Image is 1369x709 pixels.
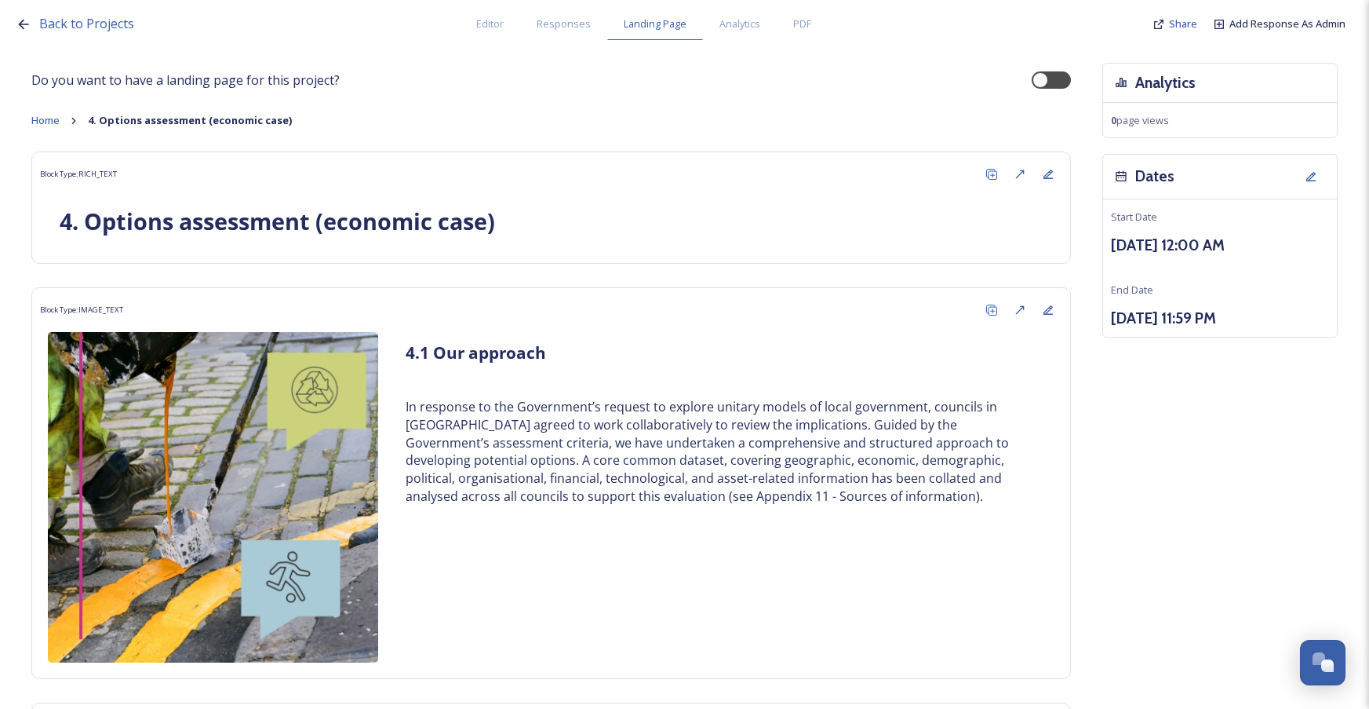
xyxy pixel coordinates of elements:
[31,113,60,127] span: Home
[719,16,760,31] span: Analytics
[39,14,134,34] a: Back to Projects
[39,15,134,32] span: Back to Projects
[1111,113,1169,127] span: page views
[31,71,340,90] span: Do you want to have a landing page for this project?
[1135,165,1174,188] h3: Dates
[88,113,292,127] strong: 4. Options assessment (economic case)
[537,16,591,31] span: Responses
[40,169,117,180] span: Block Type: RICH_TEXT
[1111,234,1329,257] h3: [DATE] 12:00 AM
[624,16,686,31] span: Landing Page
[406,398,1043,505] p: In response to the Government’s request to explore unitary models of local government, councils i...
[1111,307,1329,330] h3: [DATE] 11:59 PM
[406,342,546,364] strong: 4.1 Our approach
[1300,640,1345,685] button: Open Chat
[793,16,811,31] span: PDF
[1229,16,1345,31] a: Add Response As Admin
[476,16,504,31] span: Editor
[1111,283,1153,297] span: End Date
[1111,210,1157,224] span: Start Date
[1135,71,1196,94] h3: Analytics
[1169,16,1197,31] span: Share
[60,206,495,236] strong: 4. Options assessment (economic case)
[40,305,123,316] span: Block Type: IMAGE_TEXT
[1111,113,1116,127] strong: 0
